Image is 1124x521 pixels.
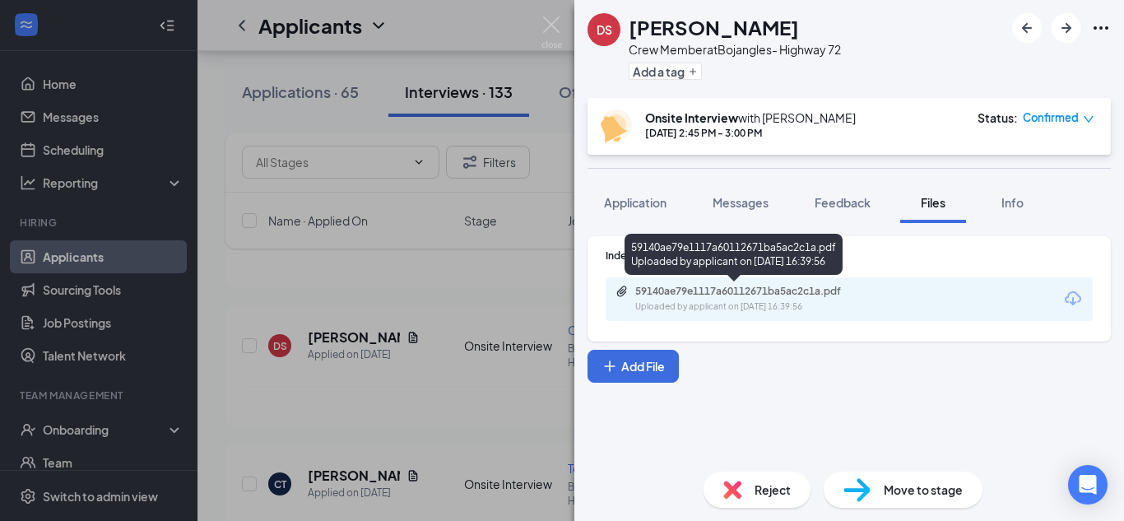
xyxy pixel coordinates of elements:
div: with [PERSON_NAME] [645,109,856,126]
div: Status : [978,109,1018,126]
span: Application [604,195,667,210]
div: Open Intercom Messenger [1068,465,1108,505]
div: Crew Member at Bojangles- Highway 72 [629,41,841,58]
button: Add FilePlus [588,350,679,383]
b: Onsite Interview [645,110,738,125]
svg: Plus [601,358,618,374]
div: DS [597,21,612,38]
svg: Paperclip [615,285,629,298]
svg: Download [1063,289,1083,309]
div: 59140ae79e1117a60112671ba5ac2c1a.pdf [635,285,866,298]
h1: [PERSON_NAME] [629,13,799,41]
div: [DATE] 2:45 PM - 3:00 PM [645,126,856,140]
div: 59140ae79e1117a60112671ba5ac2c1a.pdf Uploaded by applicant on [DATE] 16:39:56 [625,234,843,275]
span: Feedback [815,195,871,210]
svg: Plus [688,67,698,77]
svg: ArrowLeftNew [1017,18,1037,38]
span: Confirmed [1023,109,1079,126]
span: Move to stage [884,481,963,499]
a: Paperclip59140ae79e1117a60112671ba5ac2c1a.pdfUploaded by applicant on [DATE] 16:39:56 [615,285,882,314]
div: Uploaded by applicant on [DATE] 16:39:56 [635,300,882,314]
svg: Ellipses [1091,18,1111,38]
button: ArrowLeftNew [1012,13,1042,43]
span: down [1083,114,1094,125]
span: Messages [713,195,769,210]
span: Reject [755,481,791,499]
span: Files [921,195,945,210]
span: Info [1001,195,1024,210]
button: ArrowRight [1052,13,1081,43]
svg: ArrowRight [1057,18,1076,38]
div: Indeed Resume [606,249,1093,263]
button: PlusAdd a tag [629,63,702,80]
